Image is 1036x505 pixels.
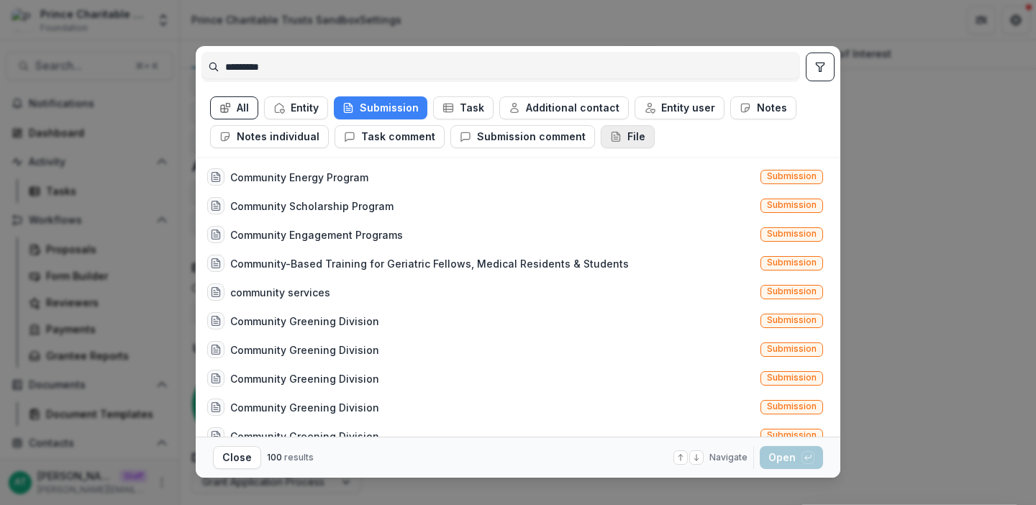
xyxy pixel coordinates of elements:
span: Submission [767,315,817,325]
button: Task comment [335,125,445,148]
span: Navigate [709,451,748,464]
button: toggle filters [806,53,835,81]
button: All [210,96,258,119]
span: Submission [767,401,817,411]
div: Community-Based Training for Geriatric Fellows, Medical Residents & Students [230,256,629,271]
span: Submission [767,200,817,210]
span: results [284,452,314,463]
span: 100 [267,452,282,463]
span: Submission [767,373,817,383]
div: Community Energy Program [230,170,368,185]
div: Community Greening Division [230,314,379,329]
span: Submission [767,344,817,354]
button: Submission comment [450,125,595,148]
button: Entity user [635,96,724,119]
div: Community Greening Division [230,371,379,386]
div: Community Scholarship Program [230,199,394,214]
button: Open [760,446,823,469]
span: Submission [767,430,817,440]
span: Submission [767,286,817,296]
button: Entity [264,96,328,119]
button: Notes individual [210,125,329,148]
div: community services [230,285,330,300]
span: Submission [767,258,817,268]
div: Community Greening Division [230,342,379,358]
button: Notes [730,96,796,119]
div: Community Greening Division [230,429,379,444]
button: Additional contact [499,96,629,119]
span: Submission [767,171,817,181]
span: Submission [767,229,817,239]
div: Community Greening Division [230,400,379,415]
div: Community Engagement Programs [230,227,403,242]
button: Task [433,96,494,119]
button: Submission [334,96,427,119]
button: File [601,125,655,148]
button: Close [213,446,261,469]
